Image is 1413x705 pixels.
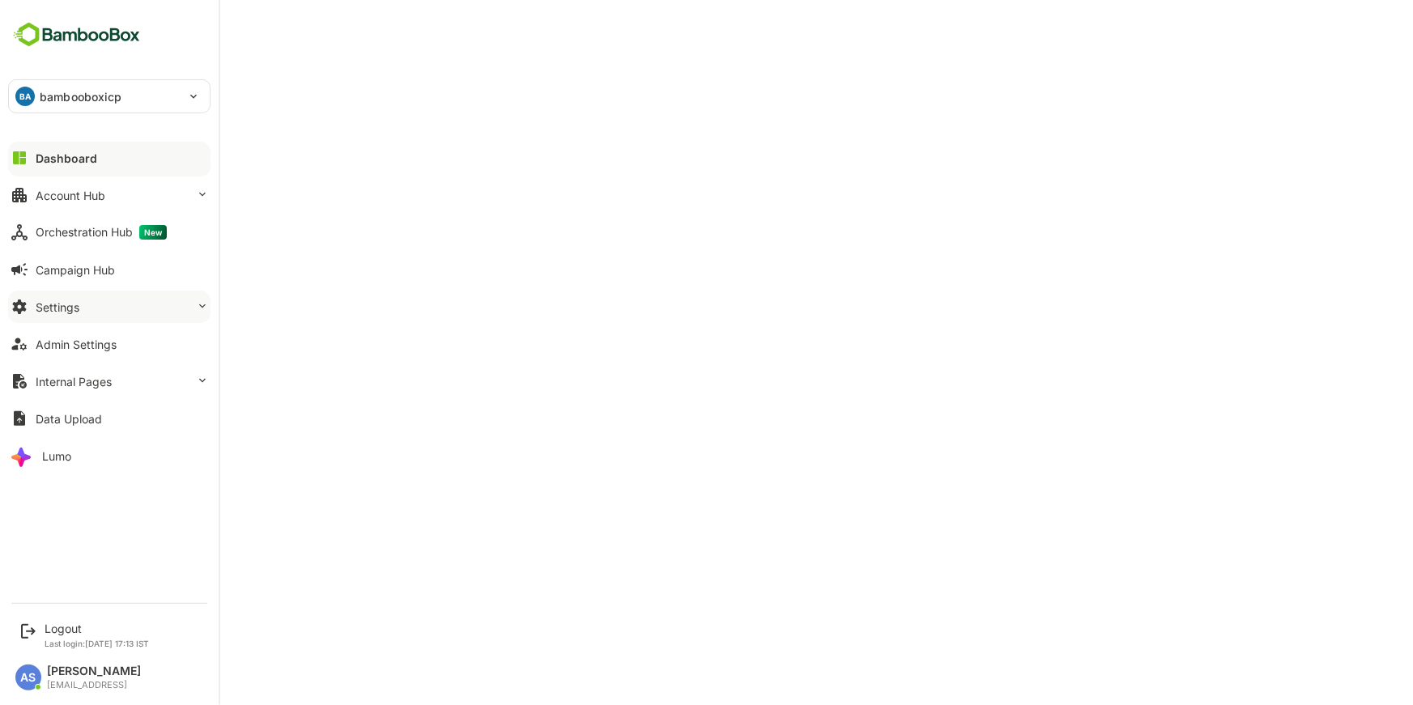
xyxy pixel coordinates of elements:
[36,225,167,240] div: Orchestration Hub
[9,80,210,113] div: BAbambooboxicp
[36,338,117,351] div: Admin Settings
[36,375,112,389] div: Internal Pages
[8,291,211,323] button: Settings
[8,216,211,248] button: Orchestration HubNew
[47,680,141,690] div: [EMAIL_ADDRESS]
[8,402,211,435] button: Data Upload
[15,665,41,690] div: AS
[36,300,79,314] div: Settings
[8,19,145,50] img: BambooboxFullLogoMark.5f36c76dfaba33ec1ec1367b70bb1252.svg
[8,365,211,397] button: Internal Pages
[36,263,115,277] div: Campaign Hub
[8,440,211,472] button: Lumo
[45,639,149,648] p: Last login: [DATE] 17:13 IST
[8,253,211,286] button: Campaign Hub
[47,665,141,678] div: [PERSON_NAME]
[36,189,105,202] div: Account Hub
[45,622,149,635] div: Logout
[42,449,71,463] div: Lumo
[139,225,167,240] span: New
[36,412,102,426] div: Data Upload
[40,88,122,105] p: bambooboxicp
[8,179,211,211] button: Account Hub
[8,142,211,174] button: Dashboard
[8,328,211,360] button: Admin Settings
[15,87,35,106] div: BA
[36,151,97,165] div: Dashboard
